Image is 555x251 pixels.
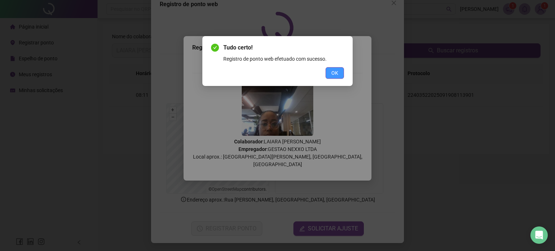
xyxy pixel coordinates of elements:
div: Registro de ponto web efetuado com sucesso. [223,55,344,63]
span: OK [331,69,338,77]
span: Tudo certo! [223,43,344,52]
div: Open Intercom Messenger [530,226,548,244]
button: OK [326,67,344,79]
span: check-circle [211,44,219,52]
